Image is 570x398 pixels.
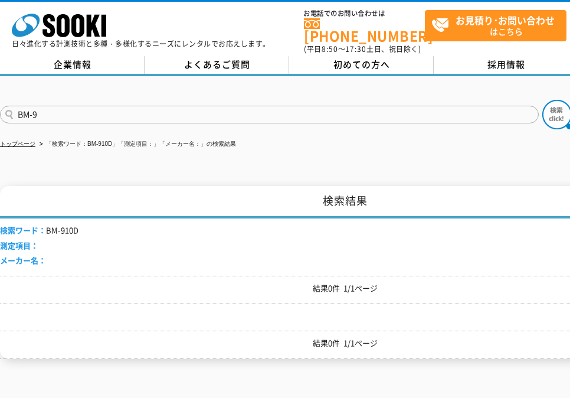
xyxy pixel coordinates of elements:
[345,44,366,54] span: 17:30
[425,10,566,41] a: お見積り･お問い合わせはこちら
[431,11,566,40] span: はこちら
[12,40,270,47] p: 日々進化する計測技術と多種・多様化するニーズにレンタルでお応えします。
[289,56,434,74] a: 初めての方へ
[37,138,236,151] li: 「検索ワード：BM-910D」「測定項目：」「メーカー名：」の検索結果
[456,13,555,27] strong: お見積り･お問い合わせ
[304,18,425,43] a: [PHONE_NUMBER]
[304,44,421,54] span: (平日 ～ 土日、祝日除く)
[322,44,338,54] span: 8:50
[333,58,390,71] span: 初めての方へ
[145,56,289,74] a: よくあるご質問
[304,10,425,17] span: お電話でのお問い合わせは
